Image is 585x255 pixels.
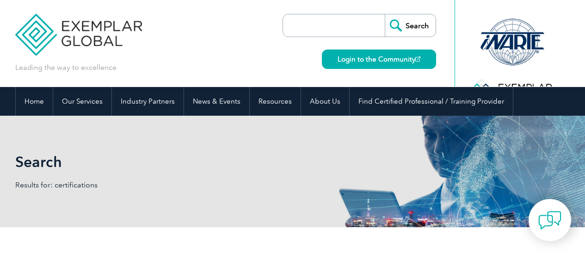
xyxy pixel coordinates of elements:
a: Industry Partners [112,87,184,116]
img: open_square.png [415,56,420,62]
h1: Search [15,153,370,171]
a: About Us [301,87,349,116]
a: News & Events [184,87,249,116]
a: Home [16,87,53,116]
p: Results for: certifications [15,180,293,190]
a: Login to the Community [322,50,436,69]
a: Find Certified Professional / Training Provider [350,87,513,116]
input: Search [385,14,436,37]
a: Our Services [53,87,111,116]
p: Leading the way to excellence [15,62,117,73]
img: contact-chat.png [538,209,561,232]
a: Resources [250,87,301,116]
